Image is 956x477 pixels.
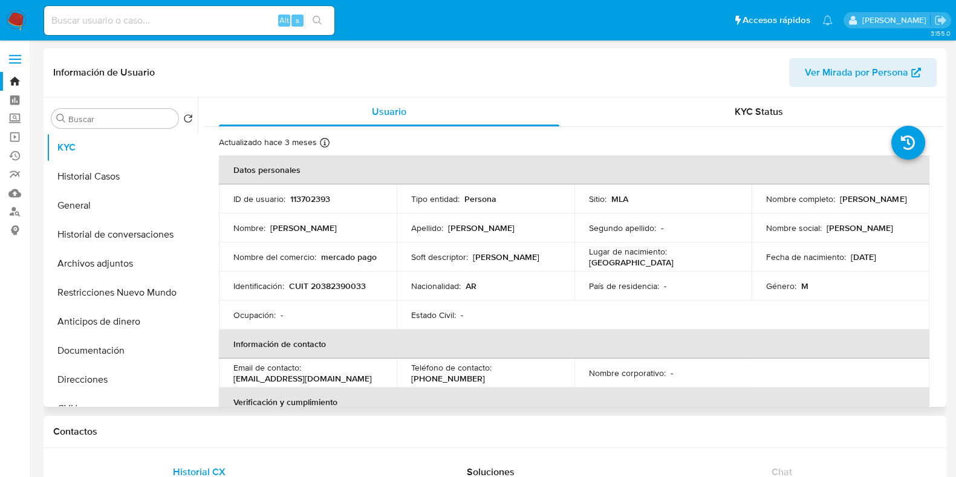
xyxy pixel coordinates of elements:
[611,193,628,204] p: MLA
[233,193,285,204] p: ID de usuario :
[44,13,334,28] input: Buscar usuario o caso...
[47,162,198,191] button: Historial Casos
[68,114,174,125] input: Buscar
[735,105,783,118] span: KYC Status
[305,12,330,29] button: search-icon
[183,114,193,127] button: Volver al orden por defecto
[411,281,461,291] p: Nacionalidad :
[281,310,283,320] p: -
[47,365,198,394] button: Direcciones
[47,191,198,220] button: General
[851,251,876,262] p: [DATE]
[411,251,468,262] p: Soft descriptor :
[219,155,929,184] th: Datos personales
[47,394,198,423] button: CVU
[827,222,893,233] p: [PERSON_NAME]
[233,310,276,320] p: Ocupación :
[219,329,929,359] th: Información de contacto
[411,373,485,384] p: [PHONE_NUMBER]
[233,281,284,291] p: Identificación :
[411,222,443,233] p: Apellido :
[290,193,330,204] p: 113702393
[862,15,930,26] p: florencia.lera@mercadolibre.com
[411,362,492,373] p: Teléfono de contacto :
[233,362,301,373] p: Email de contacto :
[822,15,833,25] a: Notificaciones
[661,222,663,233] p: -
[589,222,656,233] p: Segundo apellido :
[321,251,377,262] p: mercado pago
[766,193,835,204] p: Nombre completo :
[47,307,198,336] button: Anticipos de dinero
[233,373,372,384] p: [EMAIL_ADDRESS][DOMAIN_NAME]
[53,67,155,79] h1: Información de Usuario
[233,251,316,262] p: Nombre del comercio :
[766,222,822,233] p: Nombre social :
[233,222,265,233] p: Nombre :
[840,193,906,204] p: [PERSON_NAME]
[473,251,539,262] p: [PERSON_NAME]
[589,368,666,378] p: Nombre corporativo :
[411,310,456,320] p: Estado Civil :
[461,310,463,320] p: -
[589,193,606,204] p: Sitio :
[219,137,317,148] p: Actualizado hace 3 meses
[56,114,66,123] button: Buscar
[448,222,515,233] p: [PERSON_NAME]
[47,249,198,278] button: Archivos adjuntos
[589,281,659,291] p: País de residencia :
[805,58,908,87] span: Ver Mirada por Persona
[589,246,667,257] p: Lugar de nacimiento :
[934,14,947,27] a: Salir
[219,388,929,417] th: Verificación y cumplimiento
[743,14,810,27] span: Accesos rápidos
[411,193,460,204] p: Tipo entidad :
[766,251,846,262] p: Fecha de nacimiento :
[270,222,337,233] p: [PERSON_NAME]
[589,257,674,268] p: [GEOGRAPHIC_DATA]
[766,281,796,291] p: Género :
[466,281,476,291] p: AR
[789,58,937,87] button: Ver Mirada por Persona
[801,281,808,291] p: M
[279,15,289,26] span: Alt
[47,278,198,307] button: Restricciones Nuevo Mundo
[53,426,937,438] h1: Contactos
[47,133,198,162] button: KYC
[671,368,673,378] p: -
[289,281,366,291] p: CUIT 20382390033
[372,105,406,118] span: Usuario
[296,15,299,26] span: s
[464,193,496,204] p: Persona
[47,220,198,249] button: Historial de conversaciones
[47,336,198,365] button: Documentación
[664,281,666,291] p: -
